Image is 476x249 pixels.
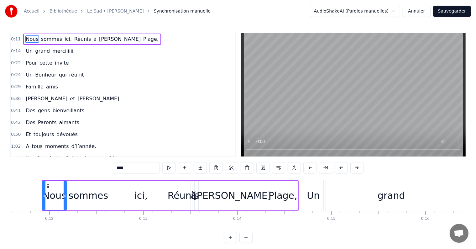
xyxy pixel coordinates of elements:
[71,143,97,150] span: d’l’année.
[168,188,199,203] div: Réunis
[98,35,141,43] span: [PERSON_NAME]
[421,216,430,221] div: 0:16
[11,36,21,42] span: 0:11
[5,5,18,18] img: youka
[25,83,44,90] span: Famille
[11,143,21,150] span: 1:02
[50,8,77,14] a: Bibliothèque
[11,131,21,138] span: 0:50
[233,216,242,221] div: 0:14
[58,71,67,78] span: qui
[11,72,21,78] span: 0:24
[327,216,336,221] div: 0:15
[69,188,108,203] div: sommes
[433,6,471,17] button: Sauvegarder
[45,83,59,90] span: amis
[134,188,148,203] div: ici,
[69,95,76,102] span: et
[154,8,211,14] span: Synchronisation manuelle
[74,35,92,43] span: Réunis
[25,155,35,162] span: Vos
[42,155,64,162] span: enfants,
[11,155,21,162] span: 1:16
[403,6,430,17] button: Annuler
[108,155,137,162] span: frimousses
[44,143,70,150] span: moments
[52,47,74,55] span: merciiiiii
[25,131,31,138] span: Et
[25,95,68,102] span: [PERSON_NAME]
[82,155,92,162] span: des
[25,143,30,150] span: A
[36,155,41,162] span: 3
[139,216,148,221] div: 0:13
[378,188,405,203] div: grand
[94,155,107,162] span: onze
[11,60,21,66] span: 0:22
[52,107,85,114] span: bienveillants
[64,35,72,43] span: ici,
[37,107,50,114] span: gens
[11,119,21,126] span: 0:42
[31,143,43,150] span: tous
[25,71,33,78] span: Un
[143,35,159,43] span: Plage,
[87,8,144,14] a: Le Sud • [PERSON_NAME]
[11,84,21,90] span: 0:29
[24,8,211,14] nav: breadcrumb
[307,188,320,203] div: Un
[25,35,39,43] span: Nous
[45,216,54,221] div: 0:12
[11,108,21,114] span: 0:41
[43,188,66,203] div: Nous
[193,188,271,203] div: [PERSON_NAME]
[65,155,81,162] span: Suivis
[39,59,53,66] span: cette
[93,35,97,43] span: à
[77,95,120,102] span: [PERSON_NAME]
[450,224,468,243] div: Ouvrir le chat
[56,131,78,138] span: dévoués
[25,59,38,66] span: Pour
[269,188,297,203] div: Plage,
[69,71,85,78] span: réunit
[25,47,33,55] span: Un
[11,96,21,102] span: 0:36
[191,188,196,203] div: à
[11,48,21,54] span: 0:14
[34,71,57,78] span: Bonheur
[54,59,70,66] span: invite
[59,119,80,126] span: aimants
[24,8,39,14] a: Accueil
[34,47,50,55] span: grand
[25,119,36,126] span: Des
[37,119,57,126] span: Parents
[33,131,55,138] span: toujours
[25,107,36,114] span: Des
[40,35,63,43] span: sommes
